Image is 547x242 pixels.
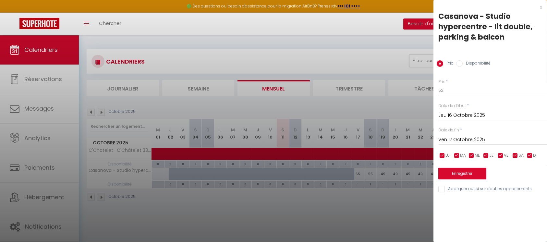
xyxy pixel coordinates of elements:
[433,3,542,11] div: x
[438,79,445,85] label: Prix
[438,127,459,133] label: Date de fin
[443,60,453,67] label: Prix
[533,152,537,159] span: DI
[518,152,524,159] span: SA
[504,152,508,159] span: VE
[463,60,491,67] label: Disponibilité
[489,152,493,159] span: JE
[438,168,486,179] button: Enregistrer
[438,103,466,109] label: Date de début
[438,11,542,42] div: Casanova - Studio hypercentre - lit double, parking & balcon
[445,152,450,159] span: LU
[475,152,480,159] span: ME
[460,152,466,159] span: MA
